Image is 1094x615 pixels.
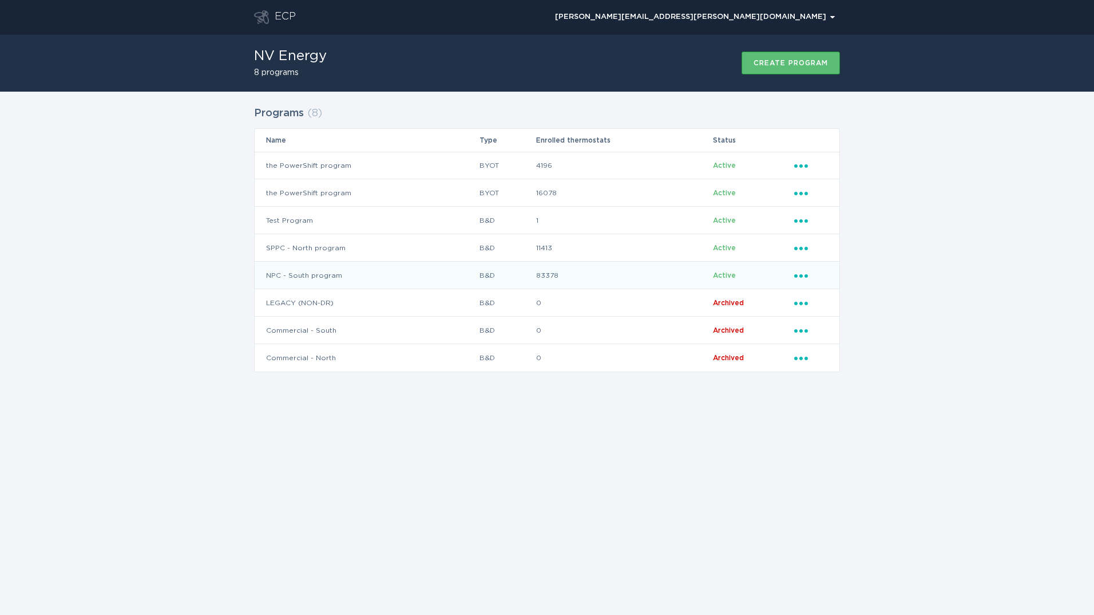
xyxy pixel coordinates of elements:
[712,129,794,152] th: Status
[536,179,712,207] td: 16078
[794,187,828,199] div: Popover menu
[255,179,479,207] td: the PowerShift program
[794,242,828,254] div: Popover menu
[713,190,736,196] span: Active
[536,344,712,372] td: 0
[794,352,828,364] div: Popover menu
[254,103,304,124] h2: Programs
[794,269,828,282] div: Popover menu
[479,179,536,207] td: BYOT
[479,129,536,152] th: Type
[255,234,839,262] tr: a03e689f29a4448196f87c51a80861dc
[713,354,744,361] span: Archived
[536,234,712,262] td: 11413
[255,262,479,289] td: NPC - South program
[255,344,839,372] tr: 5753eebfd0614e638d7531d13116ea0c
[479,152,536,179] td: BYOT
[794,214,828,227] div: Popover menu
[479,289,536,317] td: B&D
[713,217,736,224] span: Active
[550,9,840,26] div: Popover menu
[275,10,296,24] div: ECP
[555,14,835,21] div: [PERSON_NAME][EMAIL_ADDRESS][PERSON_NAME][DOMAIN_NAME]
[479,317,536,344] td: B&D
[536,129,712,152] th: Enrolled thermostats
[713,162,736,169] span: Active
[254,69,327,77] h2: 8 programs
[254,10,269,24] button: Go to dashboard
[754,60,828,66] div: Create program
[255,207,839,234] tr: 1d15b189bb4841f7a0043e8dad5f5fb7
[713,299,744,306] span: Archived
[255,262,839,289] tr: 3caaf8c9363d40c086ae71ab552dadaa
[255,344,479,372] td: Commercial - North
[255,317,479,344] td: Commercial - South
[255,129,839,152] tr: Table Headers
[479,262,536,289] td: B&D
[255,179,839,207] tr: 3428cbea457e408cb7b12efa83831df3
[536,152,712,179] td: 4196
[742,52,840,74] button: Create program
[713,327,744,334] span: Archived
[550,9,840,26] button: Open user account details
[536,262,712,289] td: 83378
[713,245,736,251] span: Active
[479,344,536,372] td: B&D
[536,289,712,317] td: 0
[479,207,536,234] td: B&D
[254,49,327,63] h1: NV Energy
[794,159,828,172] div: Popover menu
[255,317,839,344] tr: d4842dc55873476caf04843bf39dc303
[479,234,536,262] td: B&D
[255,129,479,152] th: Name
[255,234,479,262] td: SPPC - North program
[255,152,479,179] td: the PowerShift program
[794,297,828,309] div: Popover menu
[255,289,479,317] td: LEGACY (NON-DR)
[794,324,828,337] div: Popover menu
[536,207,712,234] td: 1
[255,152,839,179] tr: 1fc7cf08bae64b7da2f142a386c1aedb
[713,272,736,279] span: Active
[536,317,712,344] td: 0
[307,108,322,119] span: ( 8 )
[255,207,479,234] td: Test Program
[255,289,839,317] tr: 6ad4089a9ee14ed3b18f57c3ec8b7a15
